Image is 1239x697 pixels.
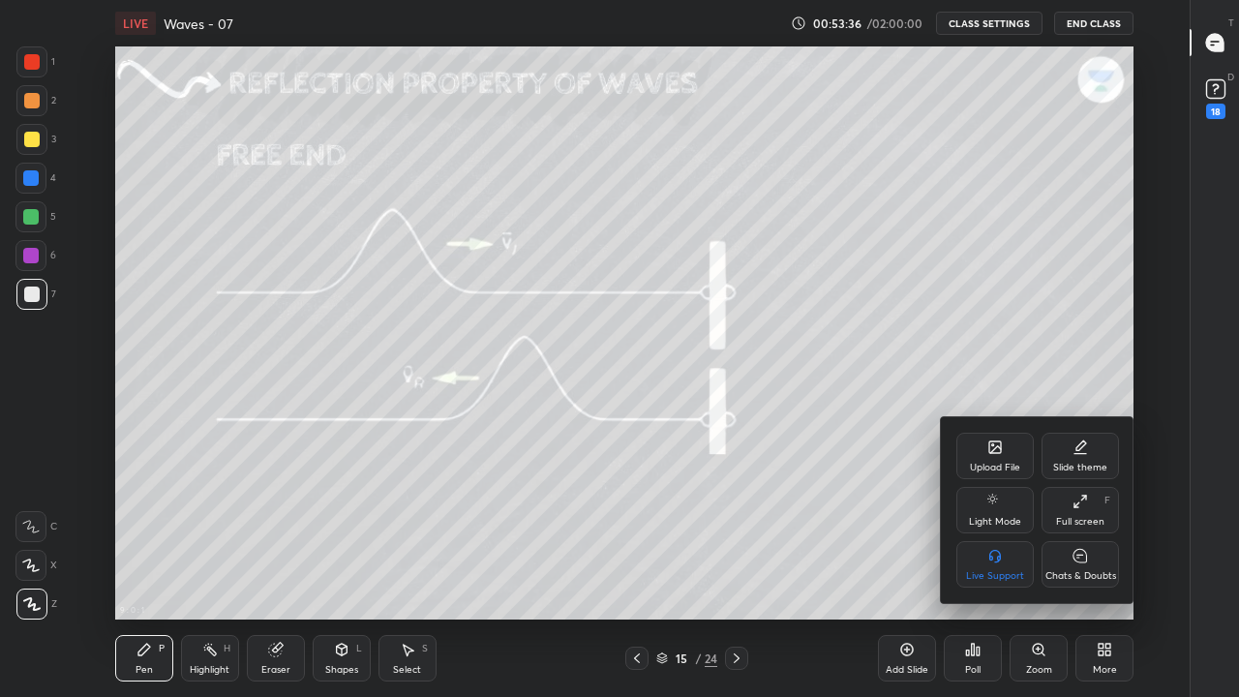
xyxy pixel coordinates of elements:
[1045,571,1116,581] div: Chats & Doubts
[970,463,1020,472] div: Upload File
[966,571,1024,581] div: Live Support
[1056,517,1104,527] div: Full screen
[969,517,1021,527] div: Light Mode
[1104,496,1110,505] div: F
[1053,463,1107,472] div: Slide theme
